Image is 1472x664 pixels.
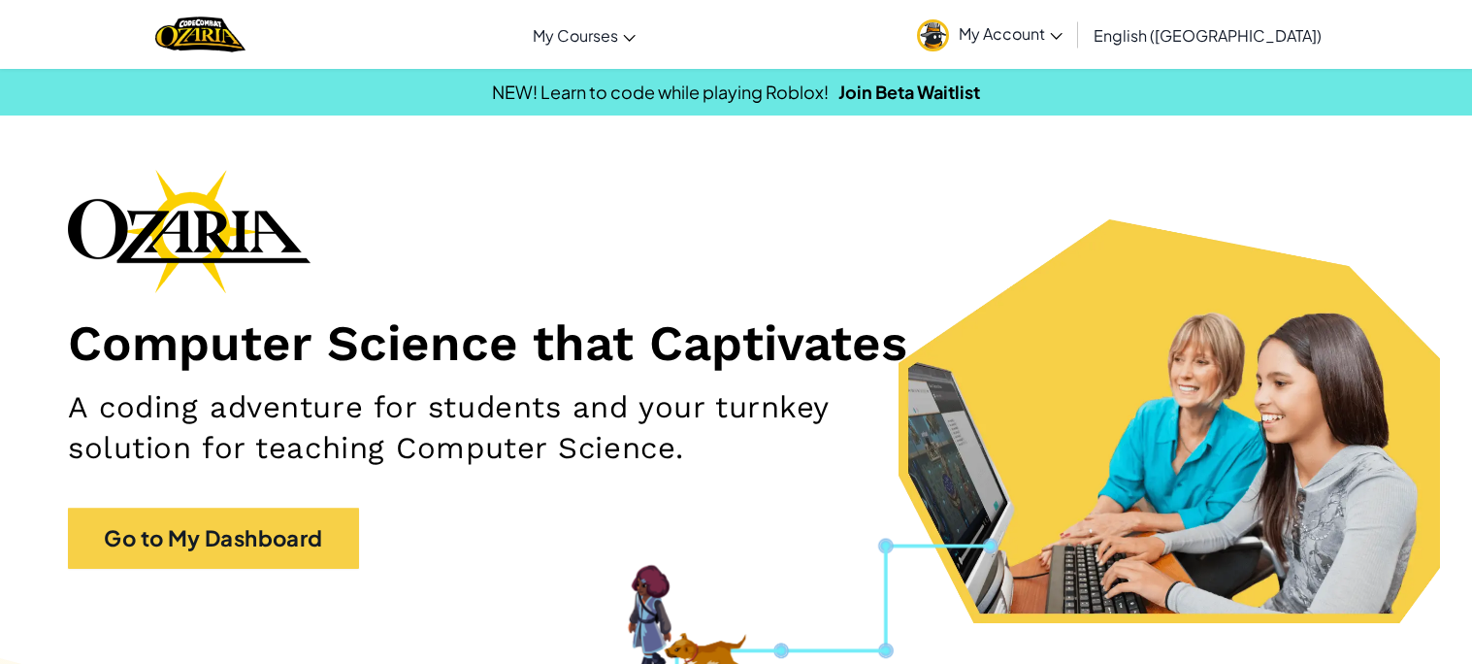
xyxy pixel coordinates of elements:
[533,25,618,46] span: My Courses
[68,313,1404,373] h1: Computer Science that Captivates
[155,15,245,54] img: Home
[959,23,1063,44] span: My Account
[155,15,245,54] a: Ozaria by CodeCombat logo
[1094,25,1322,46] span: English ([GEOGRAPHIC_DATA])
[838,81,980,103] a: Join Beta Waitlist
[492,81,829,103] span: NEW! Learn to code while playing Roblox!
[68,387,964,469] h2: A coding adventure for students and your turnkey solution for teaching Computer Science.
[907,4,1072,65] a: My Account
[1084,9,1331,61] a: English ([GEOGRAPHIC_DATA])
[523,9,645,61] a: My Courses
[68,169,311,293] img: Ozaria branding logo
[68,508,359,569] a: Go to My Dashboard
[917,19,949,51] img: avatar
